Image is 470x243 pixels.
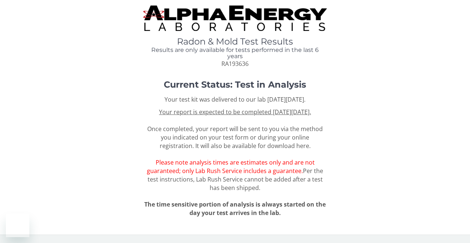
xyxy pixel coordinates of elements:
span: Per the test instructions, Lab Rush Service cannot be added after a test has been shipped. [148,167,323,192]
h1: Radon & Mold Test Results [143,37,327,46]
img: TightCrop.jpg [143,6,327,31]
p: Your test kit was delivered to our lab [DATE][DATE]. [143,95,327,104]
iframe: Button to launch messaging window [6,214,29,237]
span: Once completed, your report will be sent to you via the method you indicated on your test form or... [147,108,323,192]
span: RA193636 [221,60,249,68]
span: Please note analysis times are estimates only and are not guaranteed; only Lab Rush Service inclu... [147,158,315,175]
h4: Results are only available for tests performed in the last 6 years [143,47,327,60]
strong: Current Status: Test in Analysis [164,79,306,90]
u: Your report is expected to be completed [DATE][DATE]. [159,108,311,116]
span: The time sensitive portion of analysis is always started on the day your test arrives in the lab. [144,200,326,217]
